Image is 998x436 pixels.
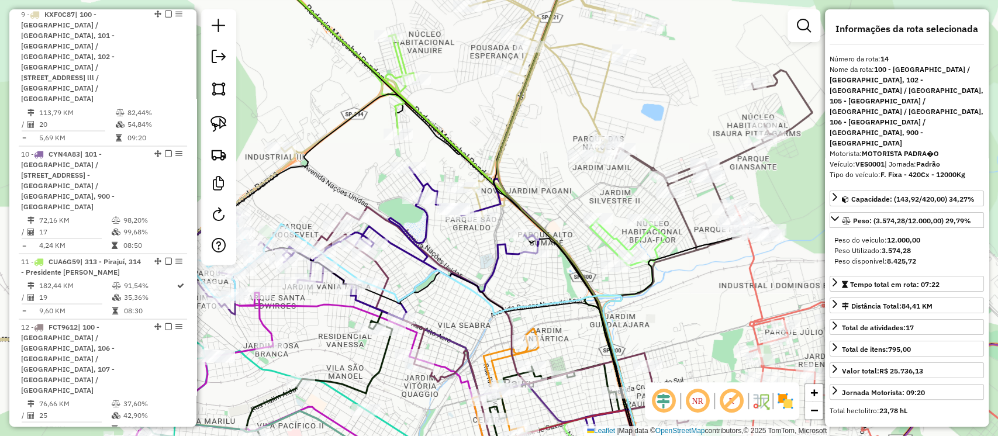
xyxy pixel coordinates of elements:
em: Alterar sequência das rotas [154,150,161,157]
span: 10 - [21,149,115,210]
i: Total de Atividades [27,228,34,235]
div: Nome da rota: [830,64,984,148]
span: Exibir rótulo [717,387,745,415]
a: Exportar sessão [207,45,230,71]
a: Valor total:R$ 25.736,13 [830,362,984,378]
span: 11 - [21,257,141,276]
div: Atividade não roteirizada - JOELISA PEDROSO CUBA [206,350,235,362]
img: Selecionar atividades - laço [210,116,227,132]
img: Fluxo de ruas [751,392,770,410]
i: Distância Total [27,216,34,223]
em: Alterar sequência das rotas [154,257,161,264]
i: Distância Total [27,282,34,289]
div: Atividade não roteirizada - NELSON GUTIERREZ FIL [439,203,468,215]
i: Rota otimizada [177,282,184,289]
em: Finalizar rota [165,11,172,18]
strong: 795,00 [888,345,911,354]
td: 82,44% [127,106,182,118]
td: 17 [39,226,111,237]
div: Tipo do veículo: [830,169,984,180]
i: % de utilização da cubagem [116,120,125,127]
em: Opções [175,11,182,18]
a: Zoom out [805,402,823,419]
div: Atividade não roteirizada - JOELISA PEDROSO CUBA [202,350,231,362]
a: Capacidade: (143,92/420,00) 34,27% [830,191,984,206]
i: Tempo total em rota [116,134,122,141]
img: Exibir/Ocultar setores [776,392,795,410]
a: Reroteirizar Sessão [207,203,230,229]
td: 182,44 KM [39,279,112,291]
span: | 313 - Pirajuí, 314 - Presidente [PERSON_NAME] [21,257,141,276]
div: Motorista: [830,148,984,159]
em: Opções [175,257,182,264]
strong: Padrão [916,160,940,168]
i: Tempo total em rota [112,241,118,248]
div: Atividade não roteirizada - NELSON GUTIERREZ FIL [441,203,470,215]
span: 84,41 KM [902,302,933,310]
div: Peso Utilizado: [834,245,979,256]
td: = [21,239,27,251]
i: % de utilização do peso [112,216,120,223]
td: 08:30 [123,304,176,316]
div: Jornada Motorista: 09:20 [842,387,925,398]
td: 37,60% [123,397,182,409]
a: Leaflet [587,427,615,435]
span: Peso do veículo: [834,236,920,244]
td: 42,90% [123,409,182,421]
div: Atividade não roteirizada - NELSON GUTIERREZ FIL [437,203,466,214]
td: / [21,118,27,130]
td: / [21,409,27,421]
em: Opções [175,150,182,157]
td: / [21,291,27,303]
td: 08:50 [123,239,182,251]
div: Atividade não roteirizada - EDUARDO BUENO 222971 [600,260,630,272]
a: Total de atividades:17 [830,319,984,335]
td: 25 [39,409,111,421]
td: 72,16 KM [39,214,111,226]
td: 09:20 [127,132,182,143]
span: Peso: (3.574,28/12.000,00) 29,79% [853,216,971,225]
span: CUA6G59 [49,257,80,265]
i: Total de Atividades [27,411,34,418]
strong: 17 [906,323,914,332]
i: Distância Total [27,109,34,116]
i: % de utilização do peso [112,282,121,289]
td: 99,68% [123,226,182,237]
span: Capacidade: (143,92/420,00) 34,27% [851,195,975,203]
div: Total de itens: [842,344,911,355]
img: Selecionar atividades - polígono [210,81,227,97]
span: | 100 - [GEOGRAPHIC_DATA] / [GEOGRAPHIC_DATA], 101 - [GEOGRAPHIC_DATA] / [GEOGRAPHIC_DATA], 102 -... [21,10,115,103]
strong: 14 [880,54,889,63]
span: Ocultar deslocamento [650,387,678,415]
em: Opções [175,323,182,330]
i: % de utilização da cubagem [112,228,120,235]
div: Atividade não roteirizada - 57.937.607 MESSIAS EVANGELISTA DE SOUZA [567,150,596,162]
strong: 12.000,00 [887,236,920,244]
td: / [21,226,27,237]
span: KXF0C87 [44,10,75,19]
div: Veículo: [830,159,984,169]
span: | Jornada: [885,160,940,168]
em: Finalizar rota [165,150,172,157]
i: % de utilização da cubagem [112,411,120,418]
strong: 8.425,72 [887,257,916,265]
a: Criar modelo [207,172,230,198]
a: Jornada Motorista: 09:20 [830,384,984,400]
a: Criar rota [206,141,232,167]
span: CYN4A83 [49,149,80,158]
span: Ocultar NR [683,387,712,415]
a: Zoom in [805,384,823,402]
div: Peso disponível: [834,256,979,267]
img: Criar rota [210,146,227,162]
span: | 100 - [GEOGRAPHIC_DATA] / [GEOGRAPHIC_DATA], 106 - [GEOGRAPHIC_DATA] / [GEOGRAPHIC_DATA], 107 -... [21,322,115,394]
span: | 101 - [GEOGRAPHIC_DATA] / [STREET_ADDRESS] - [GEOGRAPHIC_DATA] / [GEOGRAPHIC_DATA], 900 - [GEOG... [21,149,115,210]
i: % de utilização do peso [116,109,125,116]
strong: F. Fixa - 420Cx - 12000Kg [880,170,965,179]
strong: 100 - [GEOGRAPHIC_DATA] / [GEOGRAPHIC_DATA], 102 - [GEOGRAPHIC_DATA] / [GEOGRAPHIC_DATA], 105 - [... [830,65,983,147]
a: Exibir filtros [792,14,816,37]
i: Tempo total em rota [112,307,118,314]
td: = [21,132,27,143]
div: Total hectolitro: [830,406,984,416]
